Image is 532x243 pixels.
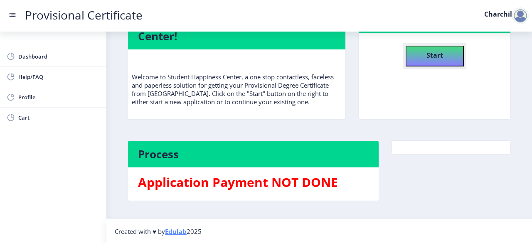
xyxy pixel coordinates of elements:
p: Welcome to Student Happiness Center, a one stop contactless, faceless and paperless solution for ... [132,56,342,106]
h4: Process [138,147,369,161]
span: Help/FAQ [18,72,100,82]
button: Start [406,46,464,66]
a: Provisional Certificate [17,11,151,20]
span: Profile [18,92,100,102]
a: Edulab [165,227,187,236]
b: Start [426,51,443,60]
label: Charchil [484,11,512,17]
span: Cart [18,113,100,123]
h3: Application Payment NOT DONE [138,174,369,191]
h4: Welcome to Student Happiness Center! [138,16,335,43]
span: Created with ♥ by 2025 [115,227,202,236]
span: Dashboard [18,52,100,61]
